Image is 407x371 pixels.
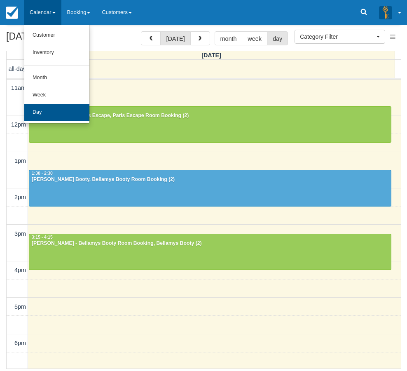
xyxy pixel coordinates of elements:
[29,234,391,270] a: 3:15 - 4:15[PERSON_NAME] - Bellamys Booty Room Booking, Bellamys Booty (2)
[14,340,26,346] span: 6pm
[24,104,89,121] a: Day
[24,25,90,124] ul: Calendar
[160,31,190,45] button: [DATE]
[300,33,374,41] span: Category Filter
[6,7,18,19] img: checkfront-main-nav-mini-logo.png
[14,157,26,164] span: 1pm
[24,69,89,87] a: Month
[201,52,221,59] span: [DATE]
[379,6,392,19] img: A3
[31,176,389,183] div: [PERSON_NAME] Booty, Bellamys Booty Room Booking (2)
[242,31,267,45] button: week
[29,170,391,206] a: 1:30 - 2:30[PERSON_NAME] Booty, Bellamys Booty Room Booking (2)
[31,240,389,247] div: [PERSON_NAME] - Bellamys Booty Room Booking, Bellamys Booty (2)
[6,31,110,47] h2: [DATE]
[14,267,26,273] span: 4pm
[14,303,26,310] span: 5pm
[267,31,288,45] button: day
[32,171,53,176] span: 1:30 - 2:30
[31,113,389,119] div: [PERSON_NAME] - Paris Escape, Paris Escape Room Booking (2)
[24,87,89,104] a: Week
[24,44,89,61] a: Inventory
[14,194,26,200] span: 2pm
[32,235,53,240] span: 3:15 - 4:15
[295,30,385,44] button: Category Filter
[9,66,26,72] span: all-day
[24,27,89,44] a: Customer
[215,31,243,45] button: month
[14,230,26,237] span: 3pm
[11,85,26,91] span: 11am
[11,121,26,128] span: 12pm
[29,106,391,143] a: 11:45 - 12:45[PERSON_NAME] - Paris Escape, Paris Escape Room Booking (2)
